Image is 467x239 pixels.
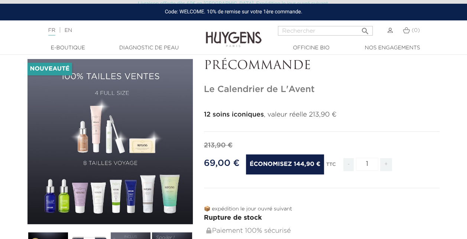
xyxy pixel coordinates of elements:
[246,154,324,174] span: Économisez 144,90 €
[65,28,72,33] a: EN
[206,20,262,48] img: Huygens
[355,44,429,52] a: Nos engagements
[31,44,105,52] a: E-Boutique
[359,24,372,34] button: 
[204,111,264,118] strong: 12 soins iconiques
[204,110,440,120] p: , valeur réelle 213,90 €
[204,84,440,95] h1: Le Calendrier de L'Avent
[326,157,336,177] div: TTC
[412,28,420,33] span: (0)
[112,44,186,52] a: Diagnostic de peau
[204,142,233,149] span: 213,90 €
[204,215,262,221] span: Rupture de stock
[274,44,348,52] a: Officine Bio
[45,26,189,35] div: |
[343,158,354,171] span: -
[205,223,440,239] div: Paiement 100% sécurisé
[204,205,440,213] p: 📦 expédition le jour ouvré suivant
[204,159,240,168] span: 69,00 €
[380,158,392,171] span: +
[204,59,440,73] p: PRÉCOMMANDE
[27,63,72,75] li: Nouveauté
[356,158,378,171] input: Quantité
[48,28,55,36] a: FR
[206,227,211,233] img: Paiement 100% sécurisé
[278,26,373,36] input: Rechercher
[361,24,370,33] i: 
